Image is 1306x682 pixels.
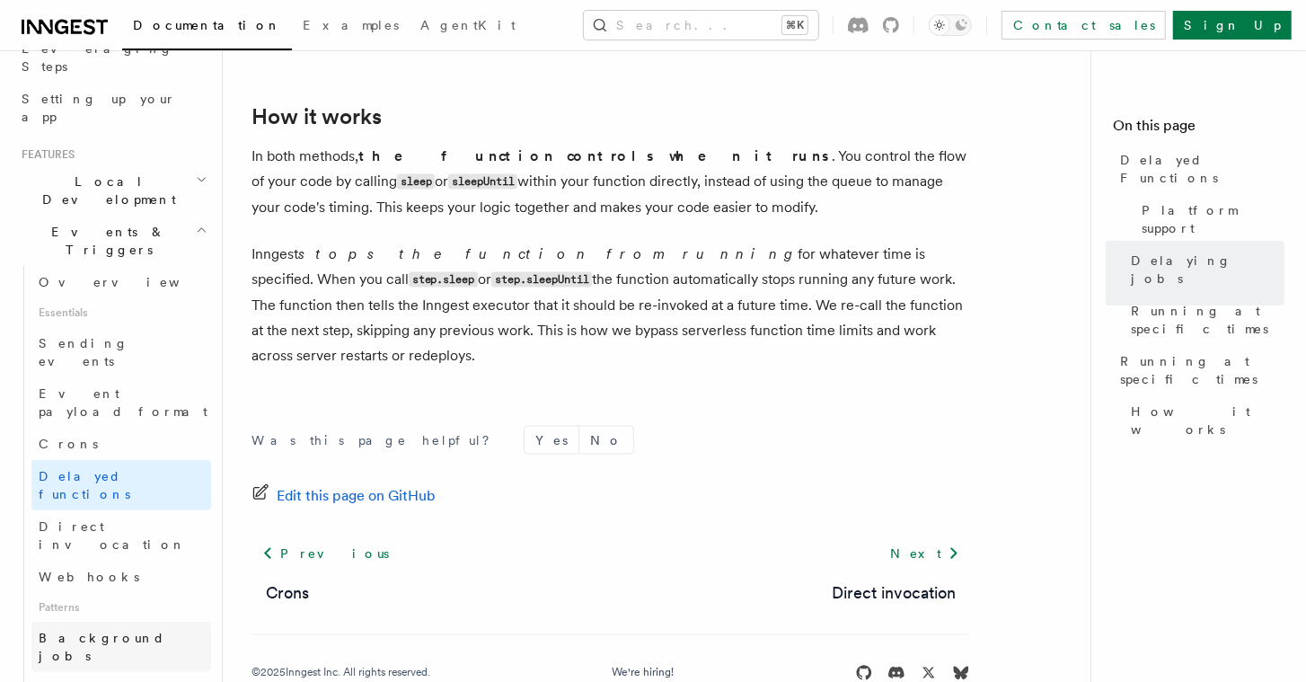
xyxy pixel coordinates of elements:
[409,272,478,288] code: step.sleep
[251,431,502,449] p: Was this page helpful?
[1002,11,1166,40] a: Contact sales
[39,275,224,289] span: Overview
[397,174,435,190] code: sleep
[31,327,211,377] a: Sending events
[612,666,674,680] a: We're hiring!
[420,18,516,32] span: AgentKit
[1134,194,1284,244] a: Platform support
[358,147,832,164] strong: the function controls when it runs
[251,144,970,220] p: In both methods, . You control the flow of your code by calling or within your function directly,...
[31,377,211,428] a: Event payload format
[525,427,578,454] button: Yes
[122,5,292,50] a: Documentation
[39,469,130,501] span: Delayed functions
[251,537,400,570] a: Previous
[14,173,196,208] span: Local Development
[929,14,972,36] button: Toggle dark mode
[879,537,970,570] a: Next
[1131,302,1284,338] span: Running at specific times
[31,298,211,327] span: Essentials
[14,165,211,216] button: Local Development
[277,483,436,509] span: Edit this page on GitHub
[31,428,211,460] a: Crons
[39,631,165,663] span: Background jobs
[1120,352,1284,388] span: Running at specific times
[298,245,798,262] em: stops the function from running
[14,83,211,133] a: Setting up your app
[31,460,211,510] a: Delayed functions
[579,427,633,454] button: No
[31,561,211,593] a: Webhooks
[303,18,399,32] span: Examples
[39,336,128,368] span: Sending events
[292,5,410,49] a: Examples
[1124,244,1284,295] a: Delaying jobs
[410,5,526,49] a: AgentKit
[1131,403,1284,438] span: How it works
[14,223,196,259] span: Events & Triggers
[266,580,309,606] a: Crons
[251,666,430,680] div: © 2025 Inngest Inc. All rights reserved.
[39,437,98,451] span: Crons
[22,92,176,124] span: Setting up your app
[251,104,382,129] a: How it works
[39,386,207,419] span: Event payload format
[39,519,186,552] span: Direct invocation
[31,593,211,622] span: Patterns
[1142,201,1284,237] span: Platform support
[1173,11,1292,40] a: Sign Up
[14,32,211,83] a: Leveraging Steps
[1113,144,1284,194] a: Delayed Functions
[491,272,592,288] code: step.sleepUntil
[1113,345,1284,395] a: Running at specific times
[251,242,970,368] p: Inngest for whatever time is specified. When you call or the function automatically stops running...
[832,580,956,606] a: Direct invocation
[1113,115,1284,144] h4: On this page
[1124,295,1284,345] a: Running at specific times
[1131,252,1284,288] span: Delaying jobs
[782,16,807,34] kbd: ⌘K
[1120,151,1284,187] span: Delayed Functions
[39,570,139,584] span: Webhooks
[31,622,211,672] a: Background jobs
[31,266,211,298] a: Overview
[1124,395,1284,446] a: How it works
[14,216,211,266] button: Events & Triggers
[251,483,436,509] a: Edit this page on GitHub
[133,18,281,32] span: Documentation
[448,174,517,190] code: sleepUntil
[584,11,818,40] button: Search...⌘K
[31,510,211,561] a: Direct invocation
[14,147,75,162] span: Features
